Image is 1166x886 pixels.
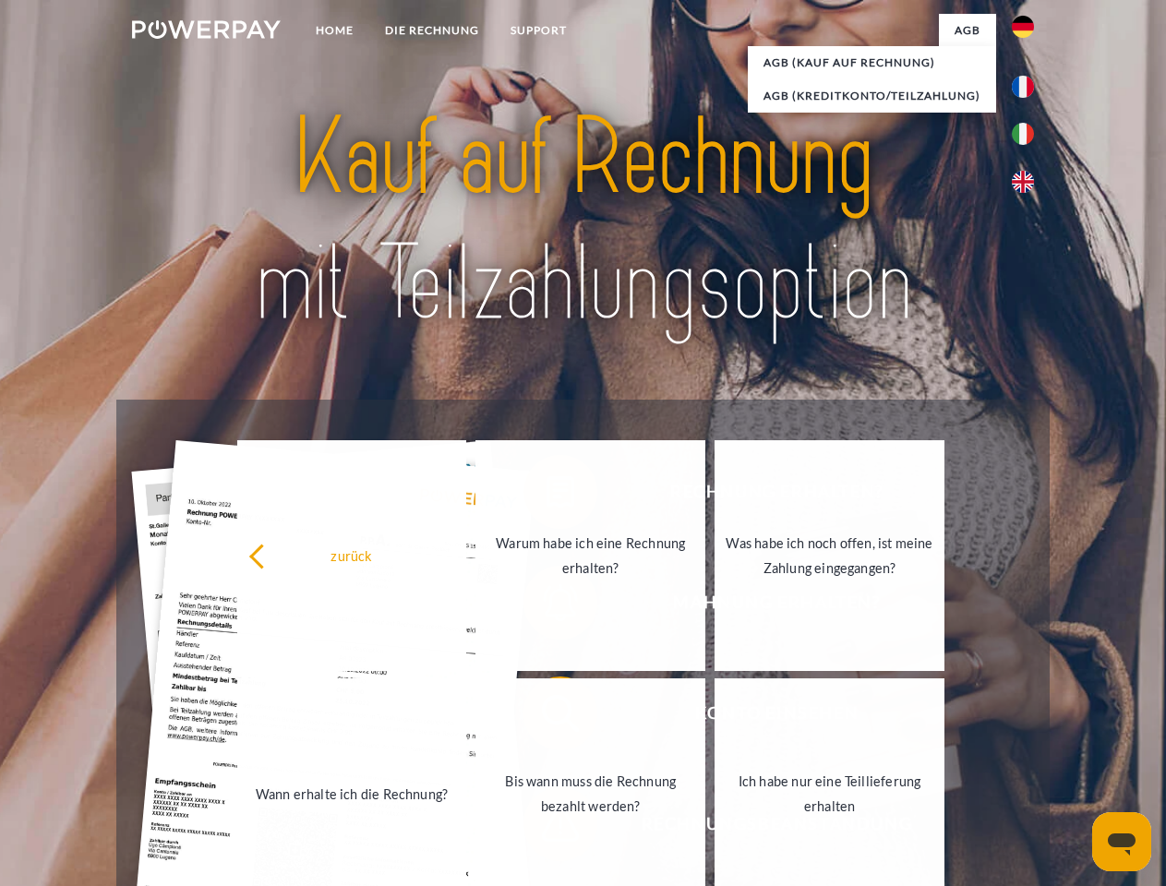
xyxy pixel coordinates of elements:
div: Warum habe ich eine Rechnung erhalten? [487,531,694,581]
a: SUPPORT [495,14,583,47]
div: Wann erhalte ich die Rechnung? [248,781,456,806]
div: zurück [248,543,456,568]
div: Was habe ich noch offen, ist meine Zahlung eingegangen? [726,531,933,581]
a: DIE RECHNUNG [369,14,495,47]
div: Ich habe nur eine Teillieferung erhalten [726,769,933,819]
a: Home [300,14,369,47]
img: de [1012,16,1034,38]
iframe: Schaltfläche zum Öffnen des Messaging-Fensters [1092,812,1151,871]
img: logo-powerpay-white.svg [132,20,281,39]
img: en [1012,171,1034,193]
a: agb [939,14,996,47]
img: title-powerpay_de.svg [176,89,990,353]
div: Bis wann muss die Rechnung bezahlt werden? [487,769,694,819]
a: Was habe ich noch offen, ist meine Zahlung eingegangen? [715,440,944,671]
a: AGB (Kauf auf Rechnung) [748,46,996,79]
img: it [1012,123,1034,145]
img: fr [1012,76,1034,98]
a: AGB (Kreditkonto/Teilzahlung) [748,79,996,113]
